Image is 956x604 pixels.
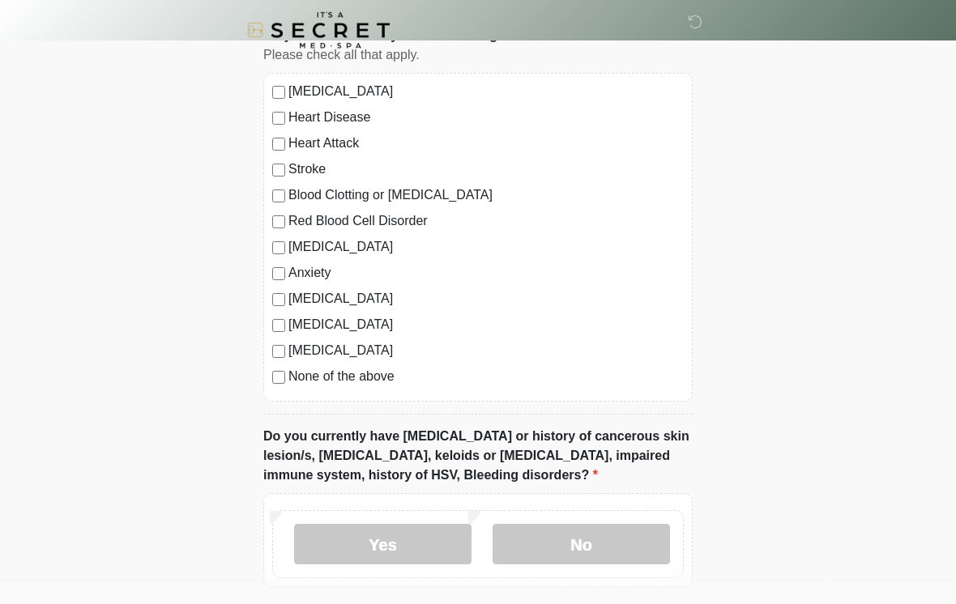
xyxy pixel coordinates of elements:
input: Red Blood Cell Disorder [272,216,285,229]
label: [MEDICAL_DATA] [288,316,684,335]
label: Red Blood Cell Disorder [288,212,684,232]
input: [MEDICAL_DATA] [272,87,285,100]
label: Do you currently have [MEDICAL_DATA] or history of cancerous skin lesion/s, [MEDICAL_DATA], keloi... [263,427,693,486]
label: [MEDICAL_DATA] [288,83,684,102]
input: Heart Attack [272,138,285,151]
input: Blood Clotting or [MEDICAL_DATA] [272,190,285,203]
img: It's A Secret Med Spa Logo [247,12,390,49]
input: Anxiety [272,268,285,281]
input: Stroke [272,164,285,177]
label: Anxiety [288,264,684,283]
label: [MEDICAL_DATA] [288,290,684,309]
input: Heart Disease [272,113,285,125]
label: Heart Disease [288,108,684,128]
label: [MEDICAL_DATA] [288,238,684,257]
label: Stroke [288,160,684,180]
input: [MEDICAL_DATA] [272,320,285,333]
label: [MEDICAL_DATA] [288,342,684,361]
label: None of the above [288,368,684,387]
label: Heart Attack [288,134,684,154]
input: [MEDICAL_DATA] [272,294,285,307]
label: Yes [294,525,472,565]
input: [MEDICAL_DATA] [272,242,285,255]
label: No [493,525,670,565]
label: Blood Clotting or [MEDICAL_DATA] [288,186,684,206]
input: [MEDICAL_DATA] [272,346,285,359]
input: None of the above [272,372,285,385]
